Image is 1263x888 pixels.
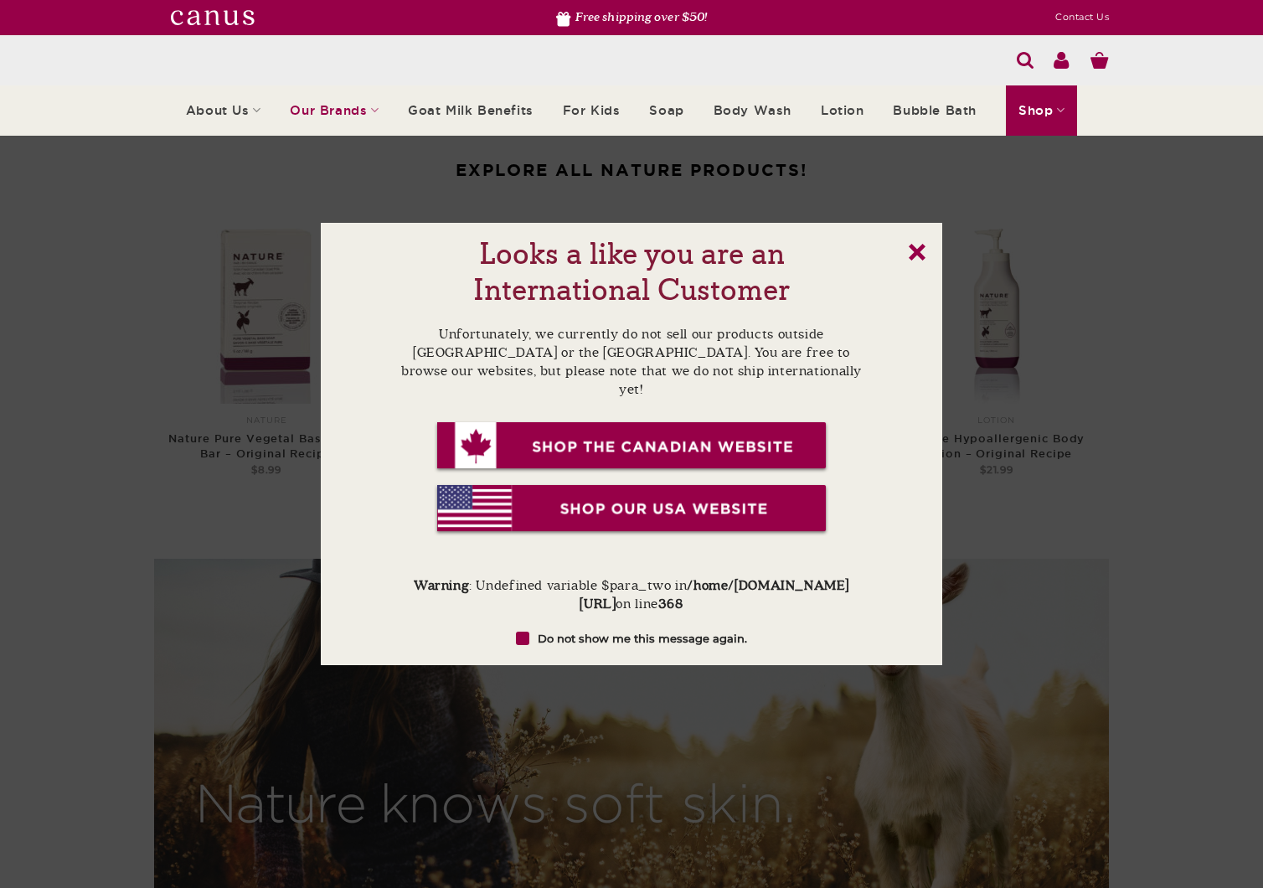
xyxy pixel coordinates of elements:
b: 368 [658,596,683,612]
a: About Us [186,85,261,135]
a: Shop [1006,85,1077,135]
a: Goat Milk Benefits [408,87,534,134]
a: Soap [649,87,683,134]
img: int_us_btn.png [434,483,829,536]
p: : Undefined variable $para_two in on line [396,558,867,613]
b: Warning [414,577,469,594]
b: /home/[DOMAIN_NAME][URL] [580,577,849,612]
a: Search [1017,44,1035,77]
h2: Looks a like you are an International Customer [396,236,867,308]
img: canutswhite.svg [171,10,255,24]
a: Body Wash [714,87,791,134]
a: Lotion [821,87,864,134]
a: Bubble Bath [893,87,977,134]
a: Our Brands [290,85,379,135]
a: For Kids [563,87,621,134]
a: Contact Us [1055,6,1109,29]
label: Do not show me this message again. [396,630,867,647]
img: int_ca_btn.png [434,421,829,473]
a: x [909,244,925,261]
p: Unfortunately, we currently do not sell our products outside [GEOGRAPHIC_DATA] or the [GEOGRAPHIC... [396,325,867,399]
li: Free shipping over $50! [556,7,707,28]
